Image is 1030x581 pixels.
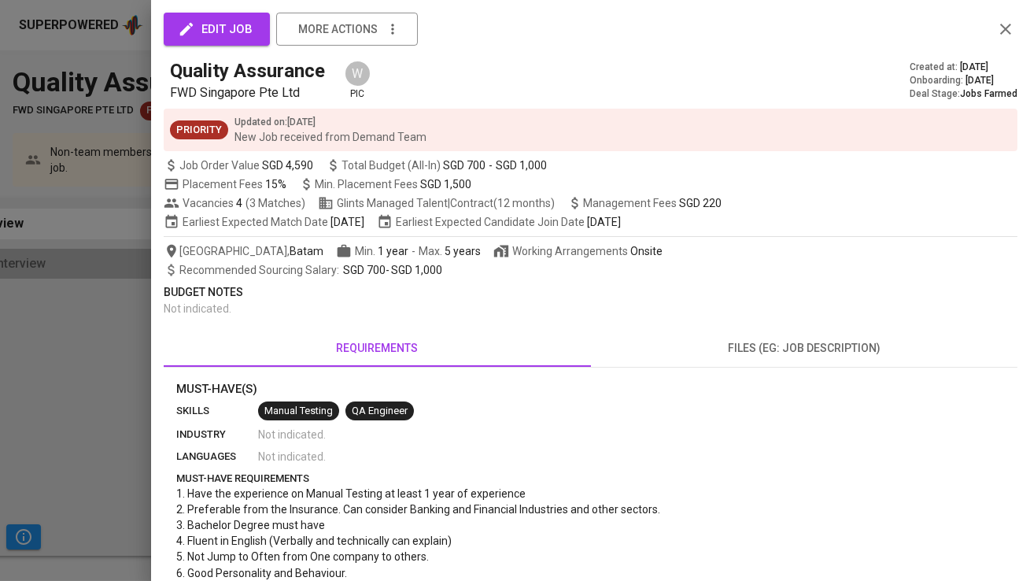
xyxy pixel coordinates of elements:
p: Budget Notes [164,284,1017,301]
p: Updated on : [DATE] [234,115,426,129]
span: SGD 1,000 [391,264,442,276]
span: SGD 700 [343,264,386,276]
button: edit job [164,13,270,46]
span: Min. [355,245,408,257]
span: requirements [173,339,581,358]
p: languages [176,449,258,464]
span: Not indicated . [258,427,326,442]
span: 15% [265,178,286,191]
span: [GEOGRAPHIC_DATA] , [164,243,323,259]
span: 5. Not Jump to Often from One company to others. [176,550,429,563]
span: Not indicated . [164,302,231,315]
p: industry [176,427,258,442]
span: Jobs Farmed [960,88,1017,99]
span: Working Arrangements [493,243,663,259]
span: edit job [181,19,253,39]
span: 6. Good Personality and Behaviour. [176,567,347,579]
span: Vacancies ( 3 Matches ) [164,195,305,211]
button: more actions [276,13,418,46]
h5: Quality Assurance [170,58,325,83]
span: - [489,157,493,173]
span: Max. [419,245,481,257]
span: 5 years [445,245,481,257]
span: SGD 1,500 [420,178,471,191]
span: files (eg: job description) [600,339,1009,358]
span: Placement Fees [183,178,286,191]
span: Management Fees [583,197,722,209]
span: 4 [234,195,242,211]
span: FWD Singapore Pte Ltd [170,85,300,100]
p: Must-Have(s) [176,380,1005,398]
span: - [412,243,415,259]
span: Job Order Value [164,157,313,173]
span: QA Engineer [345,404,414,419]
span: Recommended Sourcing Salary : [179,264,341,276]
span: 3. Bachelor Degree must have [176,519,325,531]
span: SGD 700 [443,157,485,173]
span: [DATE] [965,74,994,87]
span: 2. Preferable from the Insurance. Can consider Banking and Financial Industries and other sectors. [176,503,660,516]
span: SGD 1,000 [496,157,547,173]
div: W [344,60,371,87]
span: [DATE] [960,61,988,74]
span: Earliest Expected Candidate Join Date [377,214,621,230]
p: must-have requirements [176,471,1005,487]
p: skills [176,403,258,419]
span: [DATE] [587,214,621,230]
span: Manual Testing [258,404,339,419]
span: Earliest Expected Match Date [164,214,364,230]
span: 4. Fluent in English (Verbally and technically can explain) [176,535,452,547]
span: Glints Managed Talent | Contract (12 months) [318,195,555,211]
div: pic [344,60,371,101]
span: Batam [290,243,323,259]
span: Not indicated . [258,449,326,464]
div: Onsite [630,243,663,259]
span: - [179,262,442,278]
div: Created at : [910,61,1017,74]
span: SGD 220 [679,197,722,209]
span: 1. Have the experience on Manual Testing at least 1 year of experience [176,487,526,500]
span: 1 year [378,245,408,257]
span: Priority [170,123,228,138]
p: New Job received from Demand Team [234,129,426,145]
div: Deal Stage : [910,87,1017,101]
span: more actions [298,20,378,39]
span: Min. Placement Fees [315,178,471,191]
div: Onboarding : [910,74,1017,87]
span: [DATE] [330,214,364,230]
span: Total Budget (All-In) [326,157,547,173]
span: SGD 4,590 [262,157,313,173]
